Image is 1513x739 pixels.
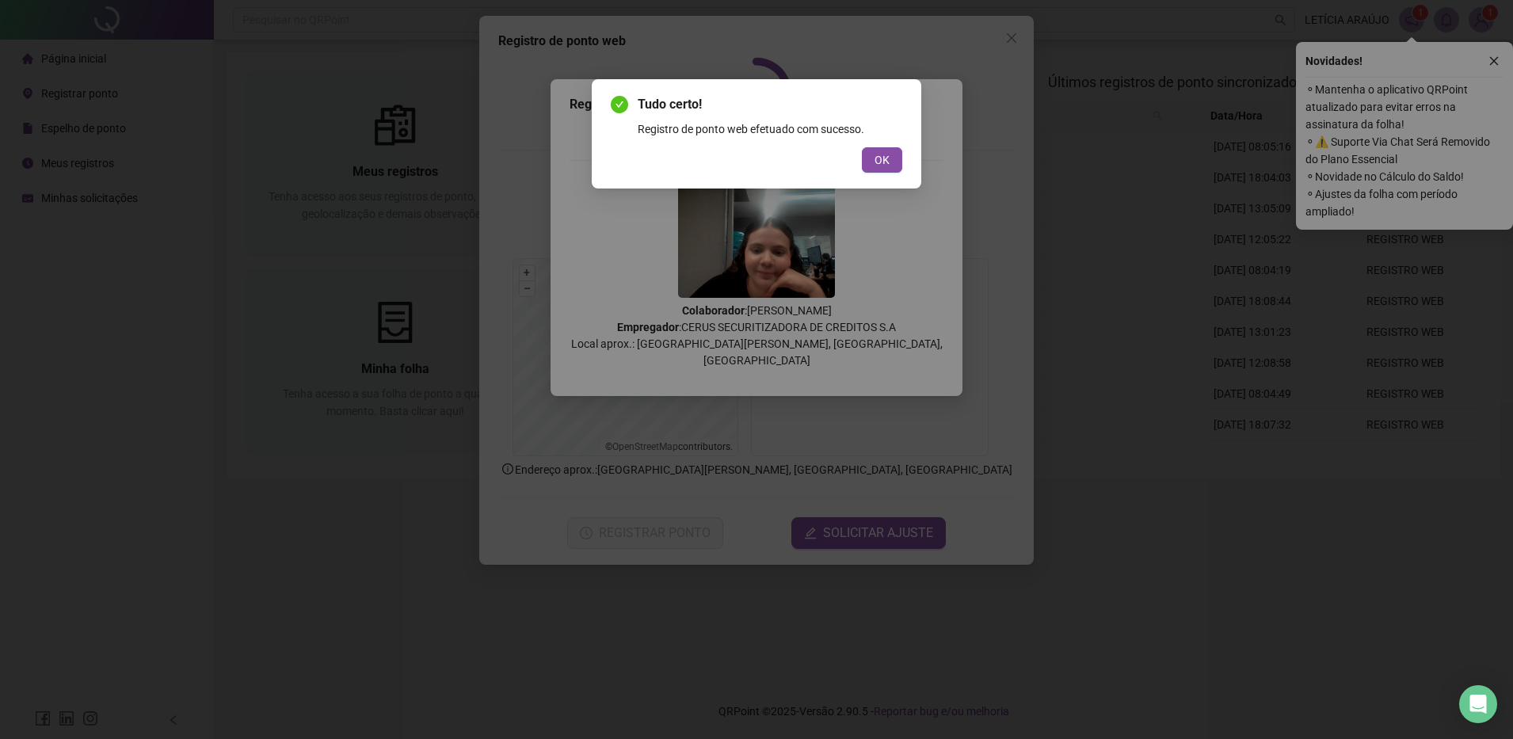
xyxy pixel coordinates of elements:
[862,147,902,173] button: OK
[1459,685,1497,723] div: Open Intercom Messenger
[638,120,902,138] div: Registro de ponto web efetuado com sucesso.
[875,151,890,169] span: OK
[611,96,628,113] span: check-circle
[638,95,902,114] span: Tudo certo!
